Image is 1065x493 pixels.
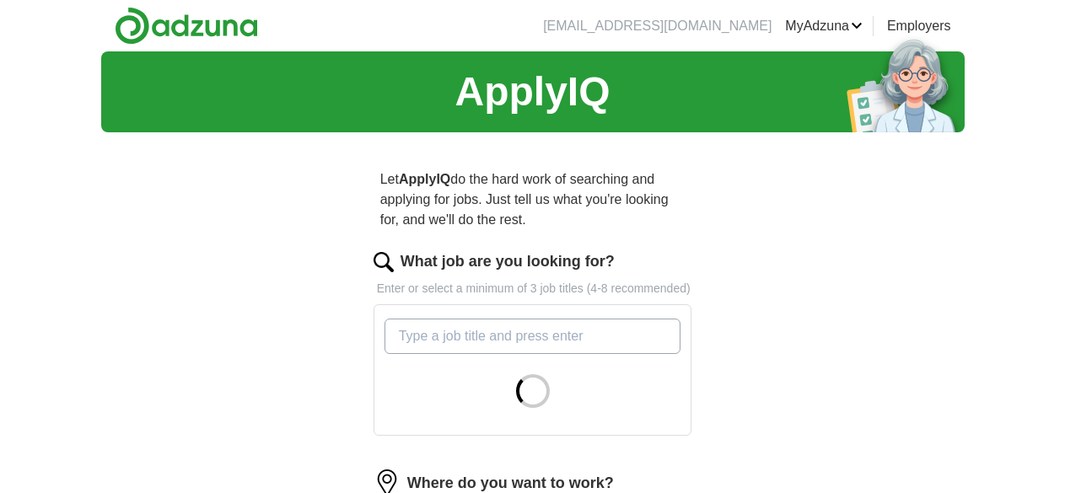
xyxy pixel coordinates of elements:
p: Enter or select a minimum of 3 job titles (4-8 recommended) [374,280,692,297]
a: MyAdzuna [785,16,863,36]
input: Type a job title and press enter [385,319,681,354]
label: What job are you looking for? [401,250,615,273]
strong: ApplyIQ [399,172,450,186]
a: Employers [887,16,951,36]
li: [EMAIL_ADDRESS][DOMAIN_NAME] [543,16,772,36]
p: Let do the hard work of searching and applying for jobs. Just tell us what you're looking for, an... [374,163,692,237]
img: Adzuna logo [115,7,258,45]
h1: ApplyIQ [455,62,610,122]
img: search.png [374,252,394,272]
